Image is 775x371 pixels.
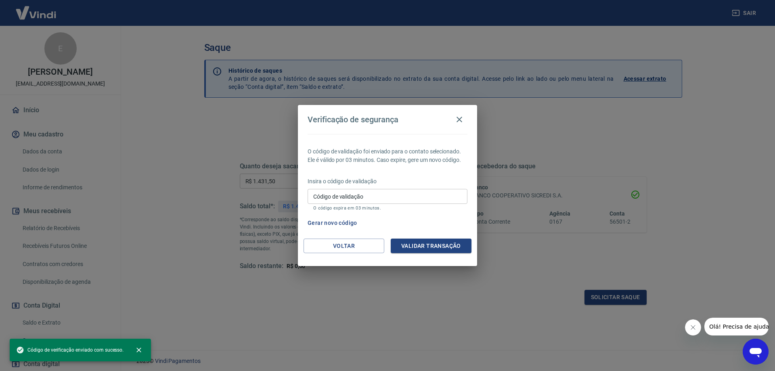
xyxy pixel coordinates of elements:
span: Olá! Precisa de ajuda? [5,6,68,12]
h4: Verificação de segurança [308,115,398,124]
iframe: Botão para abrir a janela de mensagens [743,339,769,365]
button: Validar transação [391,239,471,254]
button: close [130,341,148,359]
p: O código expira em 03 minutos. [313,205,462,211]
iframe: Fechar mensagem [685,319,701,335]
p: Insira o código de validação [308,177,467,186]
span: Código de verificação enviado com sucesso. [16,346,124,354]
button: Gerar novo código [304,216,360,231]
p: O código de validação foi enviado para o contato selecionado. Ele é válido por 03 minutos. Caso e... [308,147,467,164]
button: Voltar [304,239,384,254]
iframe: Mensagem da empresa [704,318,769,335]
